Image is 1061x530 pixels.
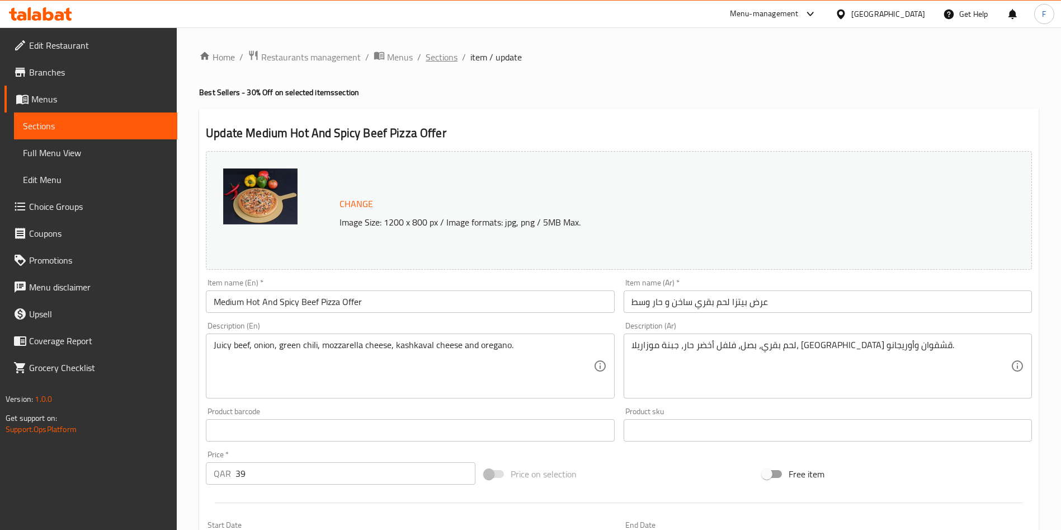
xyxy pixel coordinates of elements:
[29,227,168,240] span: Coupons
[339,196,373,212] span: Change
[31,92,168,106] span: Menus
[14,112,177,139] a: Sections
[29,200,168,213] span: Choice Groups
[206,125,1032,142] h2: Update Medium Hot And Spicy Beef Pizza Offer
[4,32,177,59] a: Edit Restaurant
[624,419,1032,442] input: Please enter product sku
[4,301,177,327] a: Upsell
[14,139,177,166] a: Full Menu View
[29,334,168,348] span: Coverage Report
[214,340,593,393] textarea: Juicy beef, onion, green chili, mozzarella cheese, kashkaval cheese and oregano.
[4,220,177,247] a: Coupons
[462,50,466,64] li: /
[374,50,413,64] a: Menus
[29,39,168,52] span: Edit Restaurant
[14,166,177,193] a: Edit Menu
[789,467,824,481] span: Free item
[206,290,614,313] input: Enter name En
[239,50,243,64] li: /
[29,280,168,294] span: Menu disclaimer
[29,307,168,321] span: Upsell
[23,173,168,186] span: Edit Menu
[4,327,177,354] a: Coverage Report
[1042,8,1046,20] span: F
[261,50,361,64] span: Restaurants management
[199,50,1039,64] nav: breadcrumb
[6,411,57,425] span: Get support on:
[624,290,1032,313] input: Enter name Ar
[335,215,928,229] p: Image Size: 1200 x 800 px / Image formats: jpg, png / 5MB Max.
[23,146,168,160] span: Full Menu View
[4,193,177,220] a: Choice Groups
[23,119,168,133] span: Sections
[511,467,577,481] span: Price on selection
[199,50,235,64] a: Home
[214,467,231,480] p: QAR
[631,340,1011,393] textarea: لحم بقري، بصل، فلفل أخضر حار، جبنة موزاريلا، [GEOGRAPHIC_DATA] قشقوان وأوريجانو.
[248,50,361,64] a: Restaurants management
[223,168,298,224] img: blob_637677682824962341
[6,422,77,437] a: Support.OpsPlatform
[4,354,177,381] a: Grocery Checklist
[851,8,925,20] div: [GEOGRAPHIC_DATA]
[29,361,168,374] span: Grocery Checklist
[199,87,1039,98] h4: Best Sellers - 30% Off on selected items section
[335,193,378,215] button: Change
[35,392,52,406] span: 1.0.0
[470,50,522,64] span: item / update
[426,50,458,64] a: Sections
[206,419,614,442] input: Please enter product barcode
[4,86,177,112] a: Menus
[4,59,177,86] a: Branches
[6,392,33,406] span: Version:
[29,65,168,79] span: Branches
[730,7,799,21] div: Menu-management
[235,462,475,485] input: Please enter price
[417,50,421,64] li: /
[4,247,177,274] a: Promotions
[29,254,168,267] span: Promotions
[4,274,177,301] a: Menu disclaimer
[365,50,369,64] li: /
[387,50,413,64] span: Menus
